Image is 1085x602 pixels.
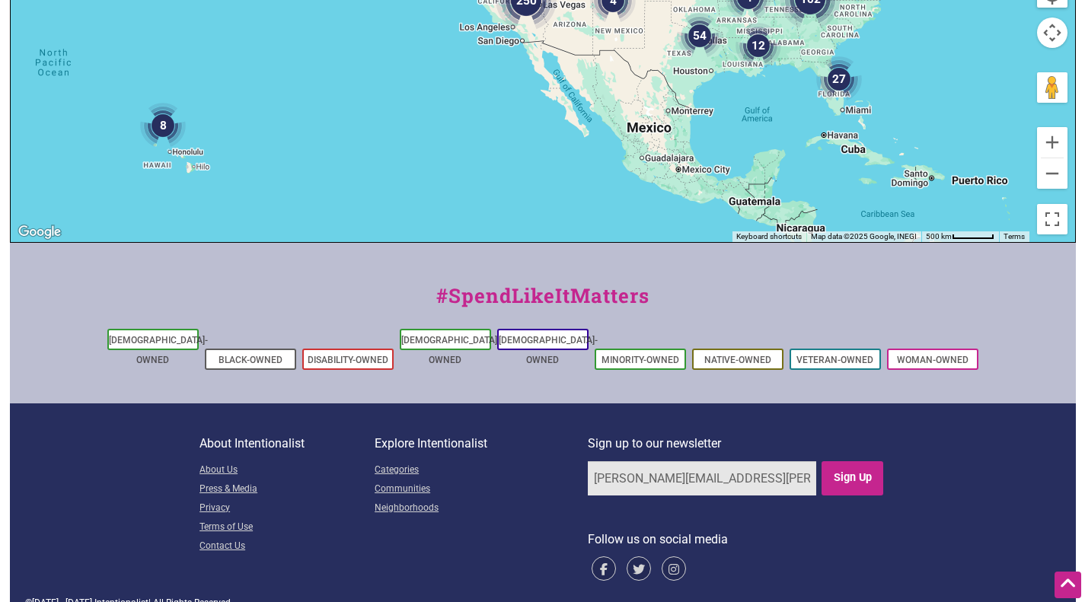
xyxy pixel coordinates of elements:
[1055,572,1081,598] div: Scroll Back to Top
[401,335,500,365] a: [DEMOGRAPHIC_DATA]-Owned
[1037,127,1067,158] button: Zoom in
[109,335,208,365] a: [DEMOGRAPHIC_DATA]-Owned
[1037,18,1067,48] button: Map camera controls
[926,232,952,240] span: 500 km
[588,434,886,454] p: Sign up to our newsletter
[796,355,873,365] a: Veteran-Owned
[671,7,729,65] div: 54
[199,480,375,499] a: Press & Media
[14,222,65,242] a: Open this area in Google Maps (opens a new window)
[199,461,375,480] a: About Us
[897,355,969,365] a: Woman-Owned
[729,17,787,75] div: 12
[199,537,375,556] a: Contact Us
[375,461,588,480] a: Categories
[199,434,375,454] p: About Intentionalist
[10,281,1076,326] div: #SpendLikeItMatters
[1004,232,1025,240] a: Terms (opens in new tab)
[588,530,886,549] p: Follow us on social media
[1037,72,1067,103] button: Drag Pegman onto the map to open Street View
[1037,158,1067,189] button: Zoom out
[375,434,588,454] p: Explore Intentionalist
[811,232,917,240] span: Map data ©2025 Google, INEGI
[134,97,192,154] div: 8
[499,335,598,365] a: [DEMOGRAPHIC_DATA]-Owned
[199,518,375,537] a: Terms of Use
[308,355,388,365] a: Disability-Owned
[199,499,375,518] a: Privacy
[375,499,588,518] a: Neighborhoods
[704,355,771,365] a: Native-Owned
[602,355,679,365] a: Minority-Owned
[810,50,868,108] div: 27
[1036,202,1069,236] button: Toggle fullscreen view
[921,231,999,242] button: Map Scale: 500 km per 52 pixels
[219,355,282,365] a: Black-Owned
[822,461,883,495] input: Sign Up
[588,461,816,495] input: Email Address
[736,231,802,242] button: Keyboard shortcuts
[375,480,588,499] a: Communities
[14,222,65,242] img: Google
